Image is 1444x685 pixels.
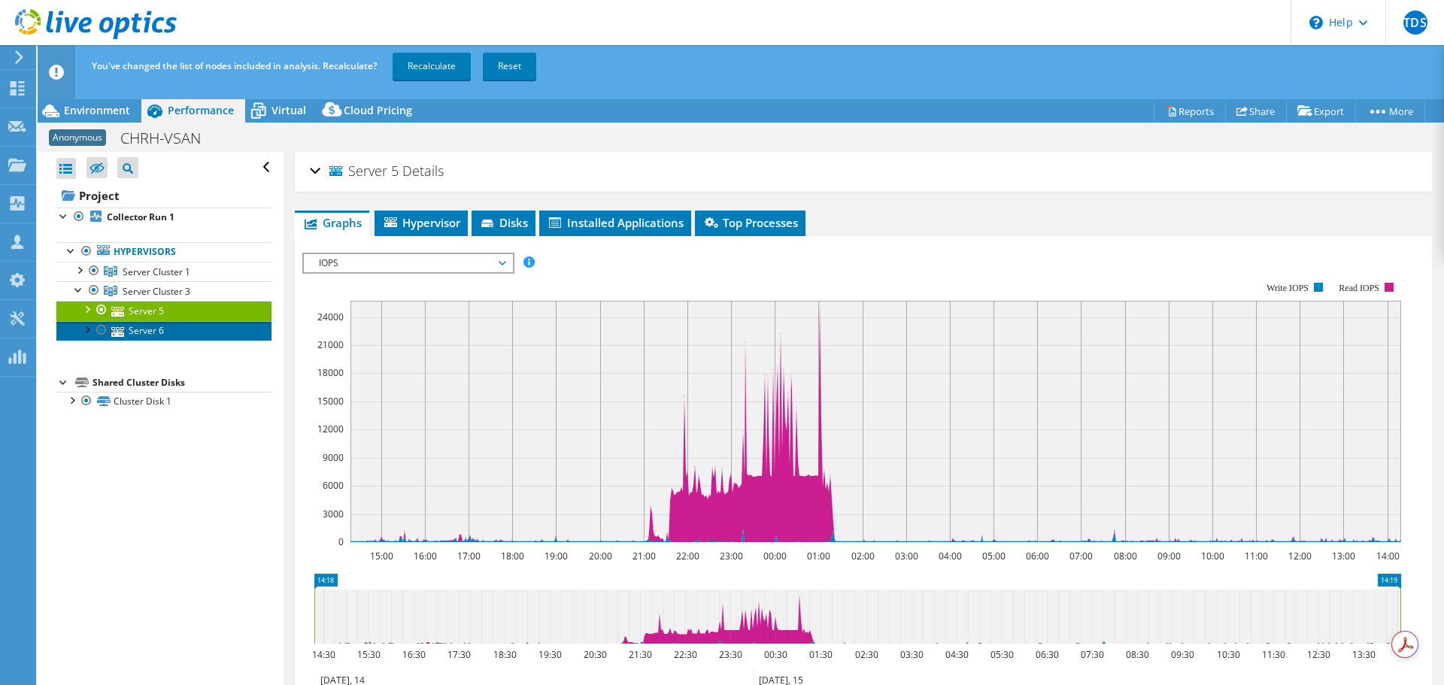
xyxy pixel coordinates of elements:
[900,648,924,661] text: 03:30
[674,648,697,661] text: 22:30
[1339,283,1380,293] text: Read IOPS
[584,648,607,661] text: 20:30
[629,648,652,661] text: 21:30
[1245,550,1268,562] text: 11:00
[56,321,272,341] a: Server 6
[1262,648,1285,661] text: 11:30
[56,262,272,281] a: Server Cluster 1
[764,648,787,661] text: 00:30
[809,648,833,661] text: 01:30
[1352,648,1376,661] text: 13:30
[317,366,344,379] text: 18000
[357,648,381,661] text: 15:30
[1154,99,1226,123] a: Reports
[370,550,393,562] text: 15:00
[547,215,684,230] span: Installed Applications
[501,550,524,562] text: 18:00
[93,374,272,392] div: Shared Cluster Disks
[56,242,272,262] a: Hypervisors
[720,550,743,562] text: 23:00
[479,215,528,230] span: Disks
[168,103,234,117] span: Performance
[317,395,344,408] text: 15000
[545,550,568,562] text: 19:00
[1355,99,1425,123] a: More
[982,550,1006,562] text: 05:00
[64,103,130,117] span: Environment
[1376,550,1400,562] text: 14:00
[344,103,412,117] span: Cloud Pricing
[1201,550,1224,562] text: 10:00
[338,535,344,548] text: 0
[312,648,335,661] text: 14:30
[447,648,471,661] text: 17:30
[945,648,969,661] text: 04:30
[414,550,437,562] text: 16:00
[676,550,699,562] text: 22:00
[763,550,787,562] text: 00:00
[1286,99,1356,123] a: Export
[1332,550,1355,562] text: 13:00
[1171,648,1194,661] text: 09:30
[311,254,505,272] span: IOPS
[1157,550,1181,562] text: 09:00
[1288,550,1312,562] text: 12:00
[402,162,444,180] span: Details
[317,423,344,435] text: 12000
[402,648,426,661] text: 16:30
[56,183,272,208] a: Project
[895,550,918,562] text: 03:00
[538,648,562,661] text: 19:30
[1114,550,1137,562] text: 08:00
[589,550,612,562] text: 20:00
[382,215,460,230] span: Hypervisor
[329,164,399,179] span: Server 5
[1403,11,1427,35] span: TDS
[939,550,962,562] text: 04:00
[302,215,362,230] span: Graphs
[317,311,344,323] text: 24000
[1081,648,1104,661] text: 07:30
[1225,99,1287,123] a: Share
[323,508,344,520] text: 3000
[114,130,224,147] h1: CHRH-VSAN
[702,215,798,230] span: Top Processes
[1307,648,1330,661] text: 12:30
[1267,283,1309,293] text: Write IOPS
[483,53,536,80] a: Reset
[393,53,471,80] a: Recalculate
[719,648,742,661] text: 23:30
[317,338,344,351] text: 21000
[56,281,272,301] a: Server Cluster 3
[1036,648,1059,661] text: 06:30
[56,208,272,227] a: Collector Run 1
[807,550,830,562] text: 01:00
[990,648,1014,661] text: 05:30
[1069,550,1093,562] text: 07:00
[851,550,875,562] text: 02:00
[92,59,377,72] span: You've changed the list of nodes included in analysis. Recalculate?
[56,392,272,411] a: Cluster Disk 1
[323,479,344,492] text: 6000
[1309,16,1323,29] svg: \n
[56,301,272,320] a: Server 5
[855,648,878,661] text: 02:30
[1217,648,1240,661] text: 10:30
[107,211,174,223] b: Collector Run 1
[323,451,344,464] text: 9000
[123,285,190,298] span: Server Cluster 3
[123,265,190,278] span: Server Cluster 1
[633,550,656,562] text: 21:00
[1126,648,1149,661] text: 08:30
[493,648,517,661] text: 18:30
[272,103,306,117] span: Virtual
[1026,550,1049,562] text: 06:00
[457,550,481,562] text: 17:00
[49,129,106,146] span: Anonymous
